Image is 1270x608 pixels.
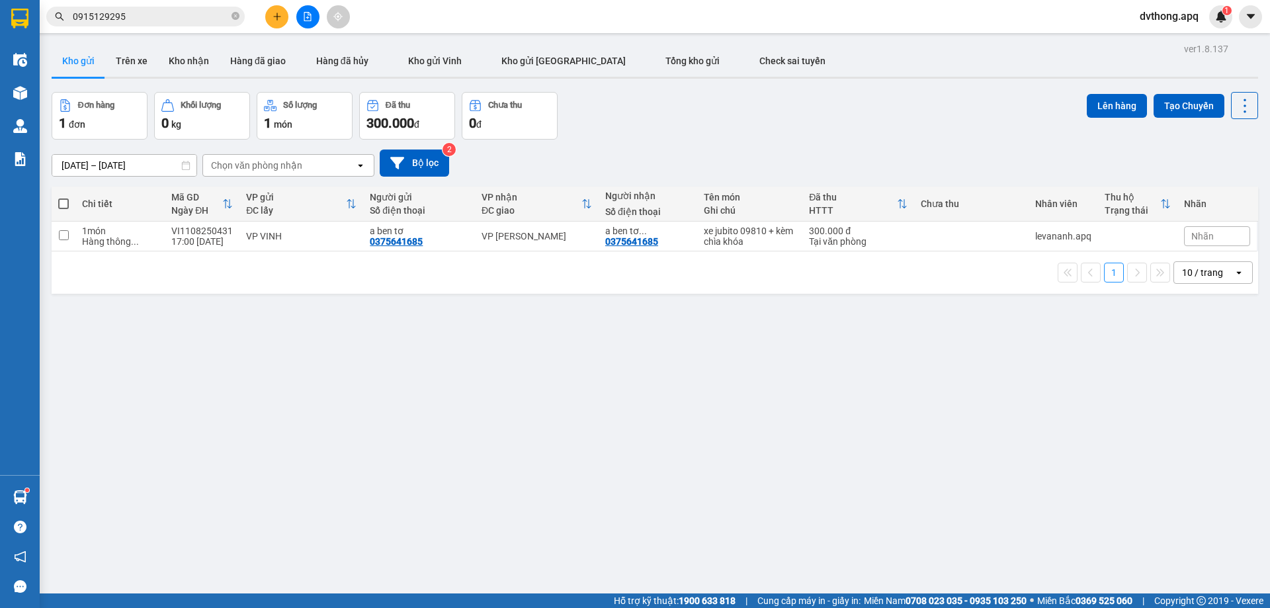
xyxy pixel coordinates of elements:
button: Lên hàng [1087,94,1147,118]
div: 0375641685 [370,236,423,247]
button: Hàng đã giao [220,45,296,77]
img: logo-vxr [11,9,28,28]
button: Kho gửi [52,45,105,77]
div: Thu hộ [1105,192,1160,202]
button: Chưa thu0đ [462,92,558,140]
img: warehouse-icon [13,53,27,67]
div: a ben tơ [370,226,468,236]
span: 1 [59,115,66,131]
div: VP gửi [246,192,346,202]
div: Mã GD [171,192,222,202]
div: Nhãn [1184,198,1250,209]
span: copyright [1197,596,1206,605]
div: Hàng thông thường [82,236,158,247]
span: Kho gửi [GEOGRAPHIC_DATA] [501,56,626,66]
th: Toggle SortBy [1098,187,1177,222]
span: ... [639,226,647,236]
span: dvthong.apq [1129,8,1209,24]
div: Người nhận [605,191,691,201]
th: Toggle SortBy [239,187,363,222]
span: plus [273,12,282,21]
span: Kho gửi Vinh [408,56,462,66]
span: Hàng đã hủy [316,56,368,66]
span: 0 [469,115,476,131]
span: 0 [161,115,169,131]
button: plus [265,5,288,28]
img: warehouse-icon [13,86,27,100]
span: đ [414,119,419,130]
div: ĐC lấy [246,205,346,216]
img: warehouse-icon [13,490,27,504]
button: Trên xe [105,45,158,77]
sup: 1 [25,488,29,492]
div: ĐC giao [482,205,581,216]
div: Chưa thu [488,101,522,110]
button: 1 [1104,263,1124,282]
div: Chọn văn phòng nhận [211,159,302,172]
span: Hỗ trợ kỹ thuật: [614,593,736,608]
sup: 2 [443,143,456,156]
span: search [55,12,64,21]
span: Tổng kho gửi [665,56,720,66]
div: VI1108250431 [171,226,233,236]
button: Khối lượng0kg [154,92,250,140]
span: | [1142,593,1144,608]
img: warehouse-icon [13,119,27,133]
div: Ghi chú [704,205,796,216]
div: VP [PERSON_NAME] [482,231,592,241]
div: 300.000 đ [809,226,908,236]
strong: 1900 633 818 [679,595,736,606]
span: aim [333,12,343,21]
div: Ngày ĐH [171,205,222,216]
strong: 0708 023 035 - 0935 103 250 [906,595,1027,606]
div: Tại văn phòng [809,236,908,247]
div: Trạng thái [1105,205,1160,216]
span: close-circle [232,11,239,23]
div: Chưa thu [921,198,1022,209]
th: Toggle SortBy [802,187,914,222]
button: Đơn hàng1đơn [52,92,148,140]
button: Số lượng1món [257,92,353,140]
div: a ben tơ 0982598204 [605,226,691,236]
span: ... [131,236,139,247]
svg: open [1234,267,1244,278]
div: Đã thu [809,192,897,202]
span: kg [171,119,181,130]
span: 300.000 [366,115,414,131]
span: Cung cấp máy in - giấy in: [757,593,861,608]
div: VP nhận [482,192,581,202]
span: Check sai tuyến [759,56,825,66]
div: Nhân viên [1035,198,1091,209]
div: Số lượng [283,101,317,110]
th: Toggle SortBy [475,187,599,222]
button: Đã thu300.000đ [359,92,455,140]
div: Chi tiết [82,198,158,209]
span: question-circle [14,521,26,533]
span: caret-down [1245,11,1257,22]
div: Người gửi [370,192,468,202]
button: Kho nhận [158,45,220,77]
span: 1 [1224,6,1229,15]
div: 0375641685 [605,236,658,247]
span: close-circle [232,12,239,20]
button: caret-down [1239,5,1262,28]
div: Đã thu [386,101,410,110]
sup: 1 [1222,6,1232,15]
div: Số điện thoại [605,206,691,217]
input: Select a date range. [52,155,196,176]
div: 17:00 [DATE] [171,236,233,247]
span: message [14,580,26,593]
div: Khối lượng [181,101,221,110]
button: aim [327,5,350,28]
strong: 0369 525 060 [1076,595,1132,606]
div: HTTT [809,205,897,216]
span: notification [14,550,26,563]
img: solution-icon [13,152,27,166]
svg: open [355,160,366,171]
span: 1 [264,115,271,131]
div: 10 / trang [1182,266,1223,279]
div: Đơn hàng [78,101,114,110]
span: | [745,593,747,608]
input: Tìm tên, số ĐT hoặc mã đơn [73,9,229,24]
div: Số điện thoại [370,205,468,216]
